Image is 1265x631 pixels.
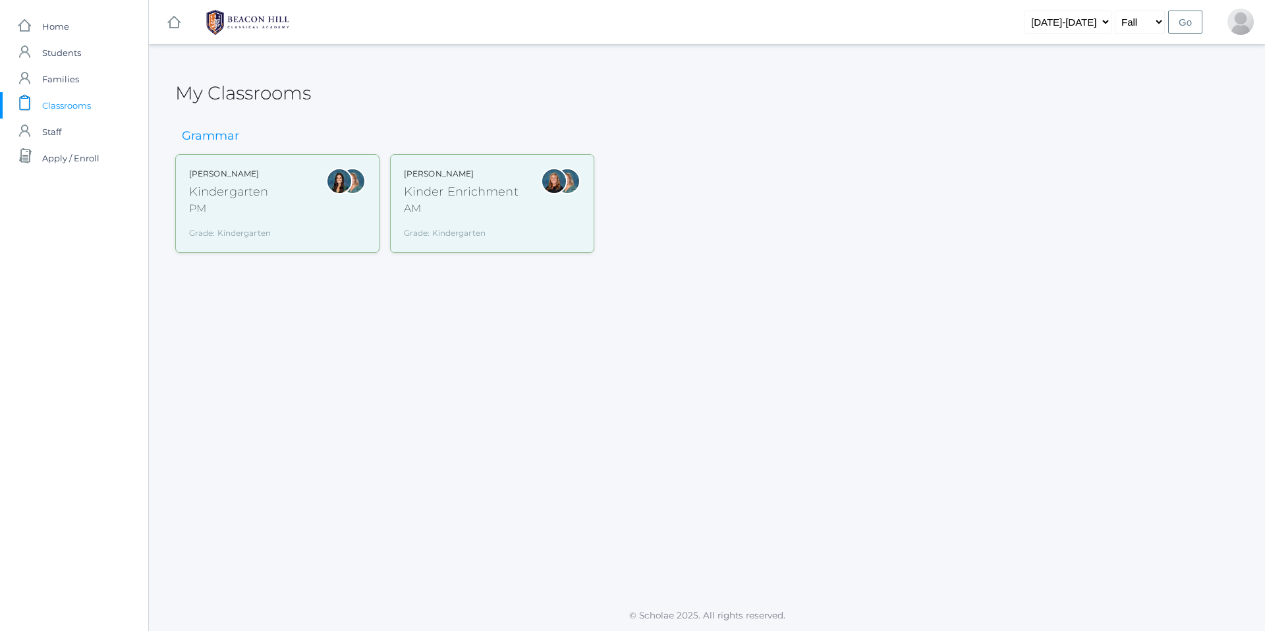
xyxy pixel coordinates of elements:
[554,168,580,194] div: Maureen Doyle
[42,40,81,66] span: Students
[42,145,99,171] span: Apply / Enroll
[42,119,61,145] span: Staff
[198,6,297,39] img: 1_BHCALogos-05.png
[1168,11,1202,34] input: Go
[175,83,311,103] h2: My Classrooms
[404,183,519,201] div: Kinder Enrichment
[189,222,271,239] div: Grade: Kindergarten
[326,168,352,194] div: Jordyn Dewey
[189,183,271,201] div: Kindergarten
[1227,9,1254,35] div: Peter Dishchekenian
[339,168,366,194] div: Maureen Doyle
[42,66,79,92] span: Families
[541,168,567,194] div: Nicole Dean
[189,201,271,217] div: PM
[189,168,271,180] div: [PERSON_NAME]
[404,201,519,217] div: AM
[149,609,1265,622] p: © Scholae 2025. All rights reserved.
[404,168,519,180] div: [PERSON_NAME]
[42,92,91,119] span: Classrooms
[42,13,69,40] span: Home
[175,130,246,143] h3: Grammar
[404,222,519,239] div: Grade: Kindergarten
